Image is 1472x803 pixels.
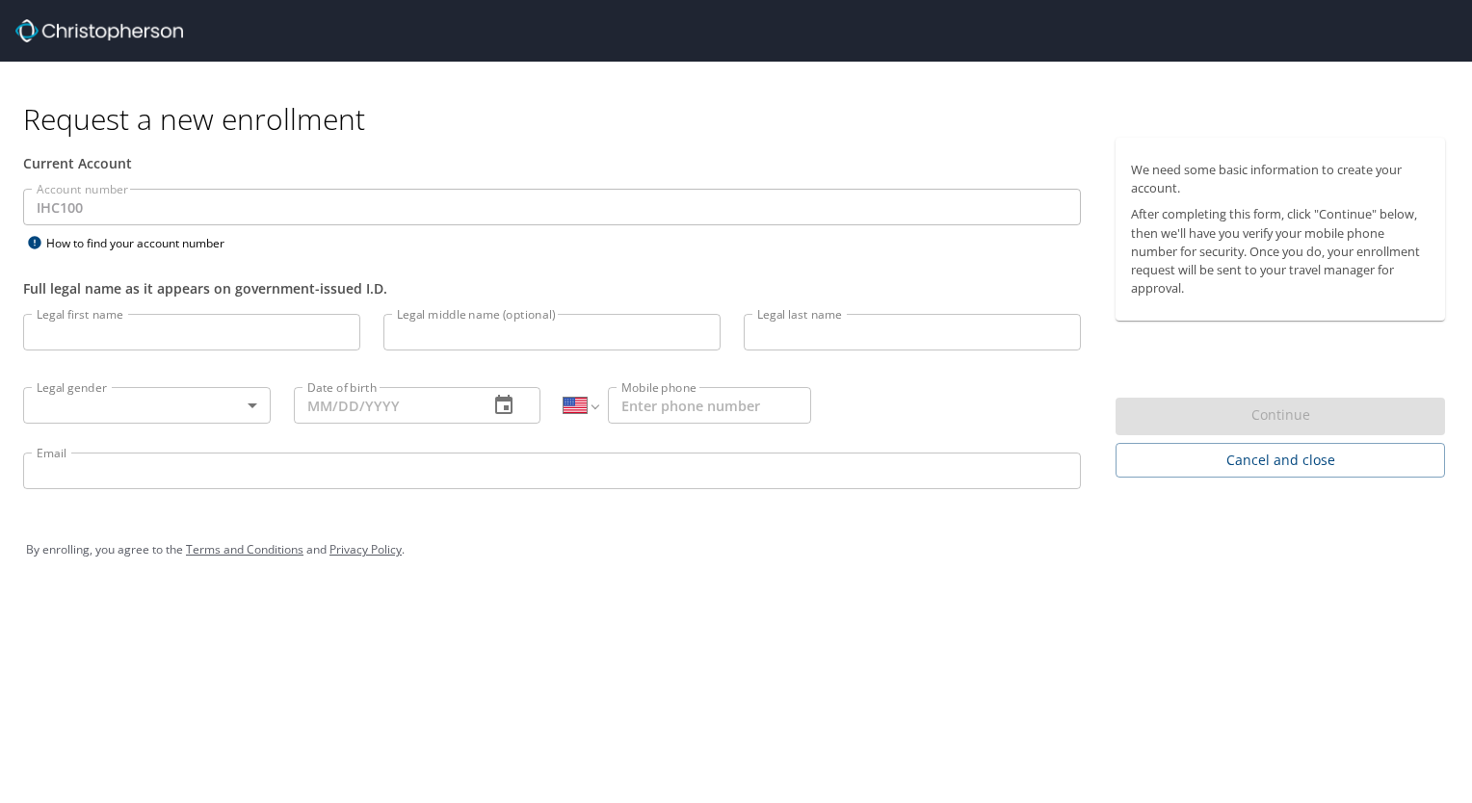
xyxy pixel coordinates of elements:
p: We need some basic information to create your account. [1131,161,1430,197]
div: Current Account [23,153,1081,173]
a: Privacy Policy [329,541,402,557]
input: MM/DD/YYYY [294,387,474,424]
div: Full legal name as it appears on government-issued I.D. [23,278,1081,298]
a: Terms and Conditions [186,541,303,557]
input: Enter phone number [608,387,811,424]
img: cbt logo [15,19,183,42]
div: ​ [23,387,271,424]
div: How to find your account number [23,231,264,255]
span: Cancel and close [1131,449,1430,473]
p: After completing this form, click "Continue" below, then we'll have you verify your mobile phone ... [1131,205,1430,298]
div: By enrolling, you agree to the and . [26,526,1446,574]
h1: Request a new enrollment [23,100,1460,138]
button: Cancel and close [1116,443,1445,479]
